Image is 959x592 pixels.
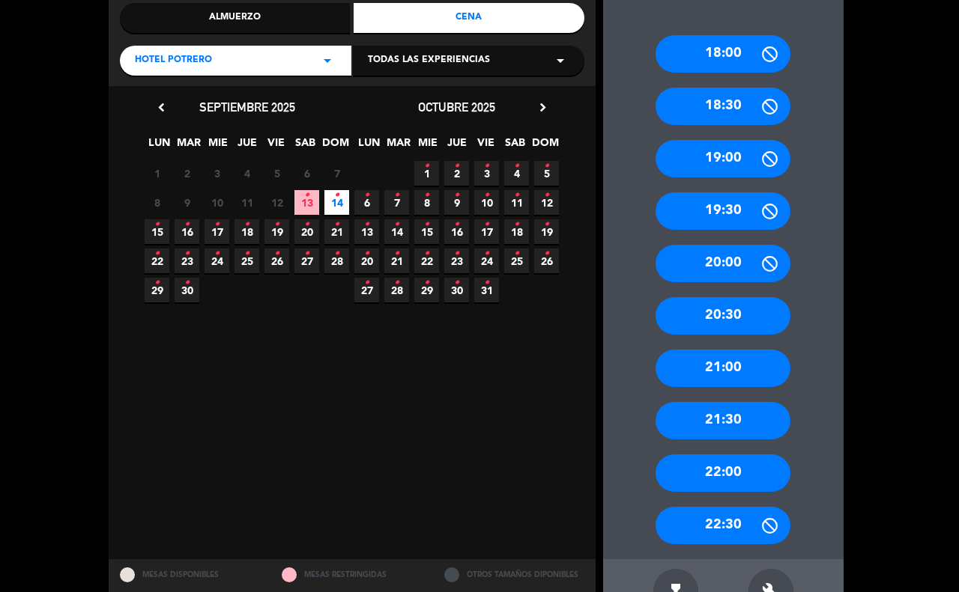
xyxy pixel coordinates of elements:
i: • [424,271,429,295]
span: 1 [414,161,439,186]
i: • [364,271,369,295]
span: MAR [176,134,201,159]
i: • [184,271,190,295]
i: • [484,271,489,295]
i: • [514,183,519,207]
span: LUN [357,134,381,159]
span: 20 [354,248,379,273]
span: 16 [444,219,469,244]
div: 20:30 [656,297,790,335]
span: 23 [444,248,469,273]
i: • [214,213,220,237]
i: • [454,271,459,295]
i: • [454,213,459,237]
i: • [154,271,160,295]
span: 13 [354,219,379,244]
span: JUE [444,134,469,159]
span: Todas las experiencias [368,53,490,68]
span: 4 [504,161,529,186]
span: 24 [205,248,229,273]
span: 6 [354,190,379,215]
span: 5 [264,161,289,186]
span: 14 [324,190,349,215]
div: 20:00 [656,245,790,282]
span: JUE [235,134,259,159]
div: 22:30 [656,507,790,544]
span: 12 [534,190,559,215]
span: 8 [414,190,439,215]
span: 22 [414,248,439,273]
i: • [484,242,489,266]
span: 14 [384,219,409,244]
span: 4 [235,161,259,186]
i: • [424,213,429,237]
span: 19 [534,219,559,244]
span: 26 [264,248,289,273]
i: • [364,183,369,207]
span: 18 [235,219,259,244]
span: 2 [444,161,469,186]
i: • [304,183,309,207]
i: • [394,271,399,295]
i: • [334,183,339,207]
i: • [484,213,489,237]
i: • [274,213,279,237]
span: 28 [384,278,409,302]
span: 13 [294,190,319,215]
div: MESAS RESTRINGIDAS [270,559,433,591]
i: • [424,242,429,266]
span: 17 [205,219,229,244]
div: 21:30 [656,402,790,439]
div: 18:00 [656,35,790,73]
span: 10 [205,190,229,215]
div: 19:30 [656,192,790,230]
span: septiembre 2025 [199,100,295,115]
span: 22 [145,248,169,273]
i: • [514,154,519,178]
i: • [514,242,519,266]
span: LUN [147,134,172,159]
div: 18:30 [656,88,790,125]
i: chevron_left [154,100,169,115]
i: • [334,213,339,237]
span: 6 [294,161,319,186]
span: 30 [175,278,199,302]
i: • [514,213,519,237]
div: MESAS DISPONIBLES [109,559,271,591]
span: 12 [264,190,289,215]
span: Hotel Potrero [135,53,212,68]
span: 27 [294,248,319,273]
i: • [154,242,160,266]
span: 17 [474,219,499,244]
i: • [184,242,190,266]
i: chevron_right [535,100,551,115]
div: Cena [354,3,584,33]
span: 18 [504,219,529,244]
i: • [214,242,220,266]
span: 28 [324,248,349,273]
i: • [304,242,309,266]
span: 21 [384,248,409,273]
i: • [424,183,429,207]
i: • [544,183,549,207]
span: 7 [324,161,349,186]
span: 11 [504,190,529,215]
span: 20 [294,219,319,244]
span: DOM [532,134,557,159]
i: • [424,154,429,178]
span: VIE [264,134,288,159]
span: VIE [474,134,498,159]
span: 3 [474,161,499,186]
span: 31 [474,278,499,302]
span: 25 [235,248,259,273]
i: • [544,242,549,266]
span: 29 [145,278,169,302]
span: MIE [415,134,440,159]
span: 19 [264,219,289,244]
i: • [274,242,279,266]
span: 5 [534,161,559,186]
span: 2 [175,161,199,186]
span: 15 [145,219,169,244]
span: DOM [322,134,347,159]
i: • [244,242,249,266]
